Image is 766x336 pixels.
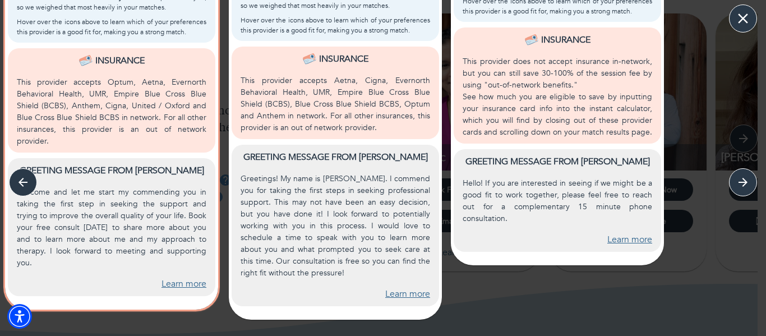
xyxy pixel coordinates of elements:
[241,75,430,134] p: This provider accepts Aetna, Cigna, Evernorth Behavioral Health, UMR, Empire Blue Cross Blue Shie...
[161,278,206,291] a: Learn more
[463,56,652,91] p: This provider does not accept insurance in-network, but you can still save 30-100% of the session...
[95,54,145,67] p: Insurance
[463,155,652,168] p: Greeting message from [PERSON_NAME]
[607,233,652,246] a: Learn more
[541,33,590,47] p: Insurance
[7,304,32,329] div: Accessibility Menu
[241,15,430,35] p: Hover over the icons above to learn which of your preferences this provider is a good fit for, ma...
[319,52,368,66] p: Insurance
[17,76,206,147] p: This provider accepts Optum, Aetna, Evernorth Behavioral Health, UMR, Empire Blue Cross Blue Shie...
[385,288,430,301] a: Learn more
[241,150,430,164] p: Greeting message from [PERSON_NAME]
[463,177,652,224] p: Hello! If you are interested in seeing if we might be a good fit to work together, please feel fr...
[241,173,430,279] p: Greetings! My name is [PERSON_NAME]. I commend you for taking the first steps in seeking professi...
[17,186,206,269] p: Welcome and let me start my commending you in taking the first step in seeking the support and tr...
[463,91,652,138] p: See how much you are eligible to save by inputting your insurance card info into the instant calc...
[17,17,206,37] p: Hover over the icons above to learn which of your preferences this provider is a good fit for, ma...
[17,164,206,177] p: Greeting message from [PERSON_NAME]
